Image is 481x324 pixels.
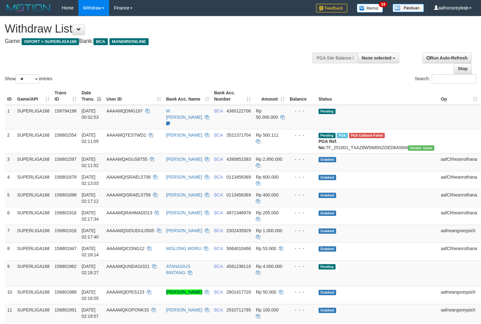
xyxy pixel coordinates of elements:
[256,264,282,269] span: Rp 4.000.000
[104,87,163,105] th: User ID: activate to sort column ascending
[55,228,77,233] span: 156801918
[256,133,278,138] span: Rp 500.111
[256,175,278,180] span: Rp 600.000
[256,228,282,233] span: Rp 1.000.000
[358,53,399,63] button: None selected
[5,87,15,105] th: ID
[319,264,336,269] span: Pending
[166,264,190,275] a: ATANASIUS BINTANG
[82,264,99,275] span: [DATE] 02:18:27
[290,156,314,162] div: - - -
[226,290,251,295] span: Copy 2801417720 to clipboard
[438,225,480,243] td: aafneangsreypich
[408,145,434,151] span: Vendor URL: https://trx31.1velocity.biz
[214,307,223,312] span: BCA
[5,129,15,153] td: 2
[166,228,202,233] a: [PERSON_NAME]
[82,108,99,120] span: [DATE] 00:32:53
[82,210,99,222] span: [DATE] 02:17:34
[55,307,77,312] span: 156801991
[52,87,79,105] th: Trans ID: activate to sort column ascending
[290,210,314,216] div: - - -
[166,290,202,295] a: [PERSON_NAME]
[287,87,316,105] th: Balance
[166,210,202,215] a: [PERSON_NAME]
[226,133,251,138] span: Copy 3521371704 to clipboard
[166,108,202,120] a: M [PERSON_NAME]
[438,153,480,171] td: aafChheanrothana
[319,246,336,252] span: Grabbed
[55,175,77,180] span: 156801679
[106,157,147,162] span: AAAAMQAGUS8755
[22,38,79,45] span: ISPORT > SUPERLIGA168
[15,225,52,243] td: SUPERLIGA168
[226,192,251,197] span: Copy 0113456369 to clipboard
[316,87,438,105] th: Status
[82,290,99,301] span: [DATE] 02:18:55
[253,87,287,105] th: Amount: activate to sort column ascending
[106,264,150,269] span: AAAAMQUNDAGI321
[357,4,383,13] img: Button%20Memo.svg
[319,211,336,216] span: Grabbed
[312,53,357,63] div: PGA Site Balance /
[5,38,314,44] h4: Game: Bank:
[15,286,52,304] td: SUPERLIGA168
[166,175,202,180] a: [PERSON_NAME]
[214,290,223,295] span: BCA
[106,246,144,251] span: AAAAMQICONG12
[319,193,336,198] span: Grabbed
[214,192,223,197] span: BCA
[55,108,77,113] span: 156794198
[5,105,15,129] td: 1
[214,157,223,162] span: BCA
[438,243,480,260] td: aafChheanrothana
[55,264,77,269] span: 156801962
[214,246,223,251] span: BCA
[106,307,149,312] span: AAAAMQKOPONK33
[15,129,52,153] td: SUPERLIGA168
[5,304,15,322] td: 11
[106,192,151,197] span: AAAAMQISRAEL5758
[82,175,99,186] span: [DATE] 02:13:03
[214,108,223,113] span: BCA
[15,171,52,189] td: SUPERLIGA168
[15,87,52,105] th: Game/API: activate to sort column ascending
[106,228,154,233] span: AAAAMQSIDUDUL0505
[55,192,77,197] span: 156801898
[15,243,52,260] td: SUPERLIGA168
[432,74,476,84] input: Search:
[256,192,278,197] span: Rp 400.000
[166,192,202,197] a: [PERSON_NAME]
[319,109,336,114] span: Pending
[256,108,278,120] span: Rp 50.000.000
[109,38,149,45] span: MANDIRIONLINE
[319,139,337,150] b: PGA Ref. No:
[5,74,52,84] label: Show entries
[422,53,472,63] a: Run Auto-Refresh
[290,227,314,234] div: - - -
[82,307,99,319] span: [DATE] 02:18:57
[82,192,99,204] span: [DATE] 02:17:12
[214,228,223,233] span: BCA
[106,133,146,138] span: AAAAMQTESTWD1
[290,108,314,114] div: - - -
[82,246,99,257] span: [DATE] 02:18:14
[226,246,251,251] span: Copy 5064010466 to clipboard
[15,153,52,171] td: SUPERLIGA168
[290,174,314,180] div: - - -
[164,87,212,105] th: Bank Acc. Name: activate to sort column ascending
[290,263,314,269] div: - - -
[319,157,336,162] span: Grabbed
[214,264,223,269] span: BCA
[106,175,151,180] span: AAAAMQISRAEL5758
[438,189,480,207] td: aafChheanrothana
[319,228,336,234] span: Grabbed
[55,133,77,138] span: 156801554
[379,2,387,7] span: 34
[290,307,314,313] div: - - -
[316,4,347,13] img: Feedback.jpg
[16,74,39,84] select: Showentries
[226,210,251,215] span: Copy 4971346978 to clipboard
[55,246,77,251] span: 156801947
[15,304,52,322] td: SUPERLIGA168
